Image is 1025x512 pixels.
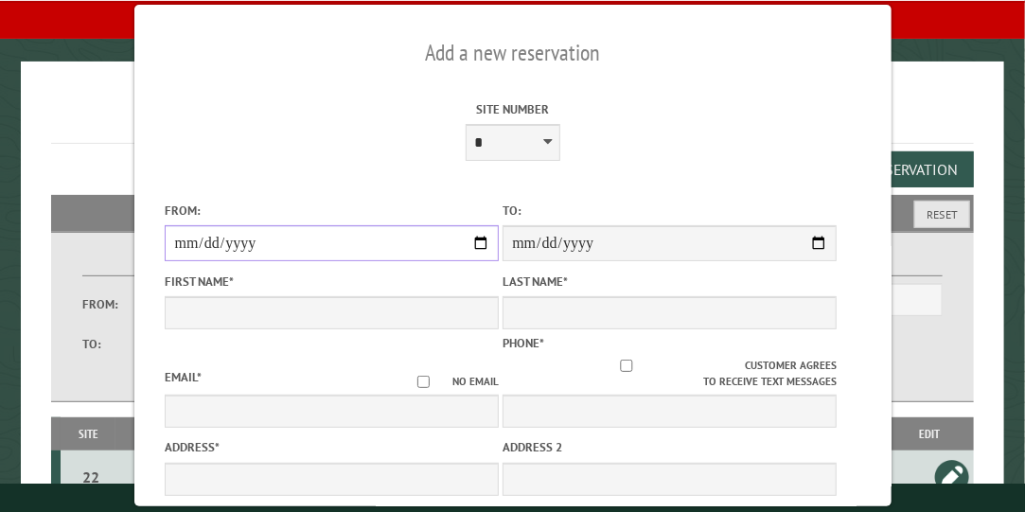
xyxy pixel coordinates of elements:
[115,417,320,450] th: Dates
[165,438,499,456] label: Address
[507,360,745,372] input: Customer agrees to receive text messages
[474,3,563,39] a: Campsites
[395,376,452,388] input: No email
[179,3,271,39] a: Dashboard
[395,374,499,390] label: No email
[503,202,837,220] label: To:
[503,358,837,390] label: Customer agrees to receive text messages
[914,201,970,228] button: Reset
[345,100,680,118] label: Site Number
[567,3,638,39] a: Reports
[165,35,860,71] h2: Add a new reservation
[165,369,202,385] label: Email
[82,255,293,276] label: Dates
[274,3,377,39] a: Reservations
[503,273,837,291] label: Last Name
[82,295,135,313] label: From:
[812,151,974,187] button: Add a Reservation
[503,438,837,456] label: Address 2
[61,417,115,450] th: Site
[119,468,318,486] div: [DATE] - [DATE]
[51,195,974,231] h2: Filters
[165,273,499,291] label: First Name
[380,3,470,39] a: Customers
[165,202,499,220] label: From:
[503,335,544,351] label: Phone
[51,92,974,144] h1: Reservations
[718,3,846,39] a: Communications
[68,468,113,486] div: 22
[886,417,974,450] th: Edit
[642,3,715,39] a: Account
[82,335,135,353] label: To:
